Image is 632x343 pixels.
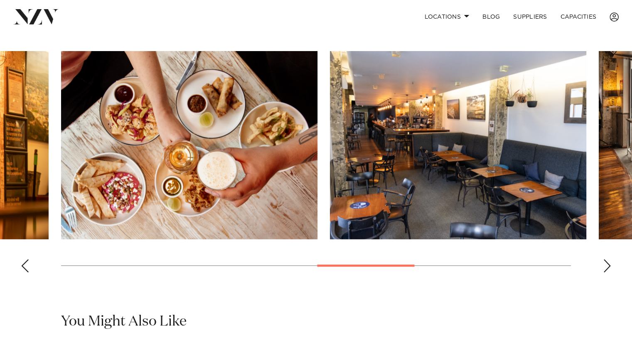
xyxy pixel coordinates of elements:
[554,8,603,26] a: Capacities
[507,8,553,26] a: SUPPLIERS
[61,51,317,239] swiper-slide: 6 / 10
[61,312,187,331] h2: You Might Also Like
[330,51,586,239] swiper-slide: 7 / 10
[13,9,59,24] img: nzv-logo.png
[476,8,507,26] a: BLOG
[418,8,476,26] a: Locations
